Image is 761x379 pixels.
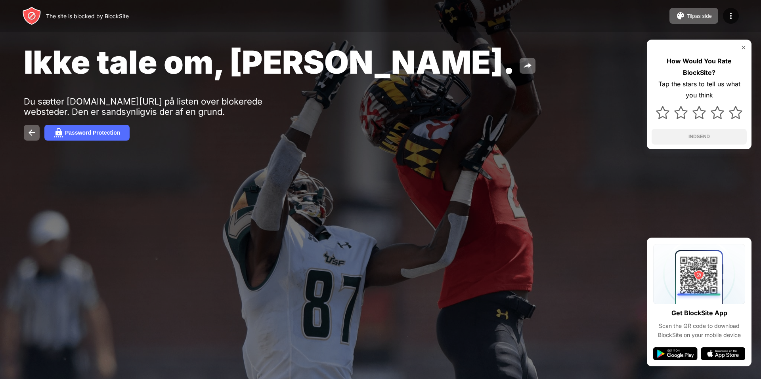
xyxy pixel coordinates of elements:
[44,125,130,141] button: Password Protection
[22,6,41,25] img: header-logo.svg
[24,43,515,81] span: Ikke tale om, [PERSON_NAME].
[653,347,698,360] img: google-play.svg
[523,61,532,70] img: share.svg
[692,106,706,119] img: star.svg
[674,106,688,119] img: star.svg
[656,106,669,119] img: star.svg
[65,130,120,136] div: Password Protection
[729,106,742,119] img: star.svg
[653,244,745,304] img: qrcode.svg
[676,11,685,21] img: pallet.svg
[54,128,63,137] img: password.svg
[687,13,712,19] div: Tilpas side
[740,44,747,51] img: rate-us-close.svg
[652,78,747,101] div: Tap the stars to tell us what you think
[652,55,747,78] div: How Would You Rate BlockSite?
[671,307,727,319] div: Get BlockSite App
[669,8,718,24] button: Tilpas side
[27,128,36,137] img: back.svg
[653,322,745,339] div: Scan the QR code to download BlockSite on your mobile device
[24,96,269,117] div: Du sætter [DOMAIN_NAME][URL] på listen over blokerede websteder. Den er sandsynligvis der af en g...
[701,347,745,360] img: app-store.svg
[711,106,724,119] img: star.svg
[726,11,736,21] img: menu-icon.svg
[46,13,129,19] div: The site is blocked by BlockSite
[652,129,747,145] button: INDSEND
